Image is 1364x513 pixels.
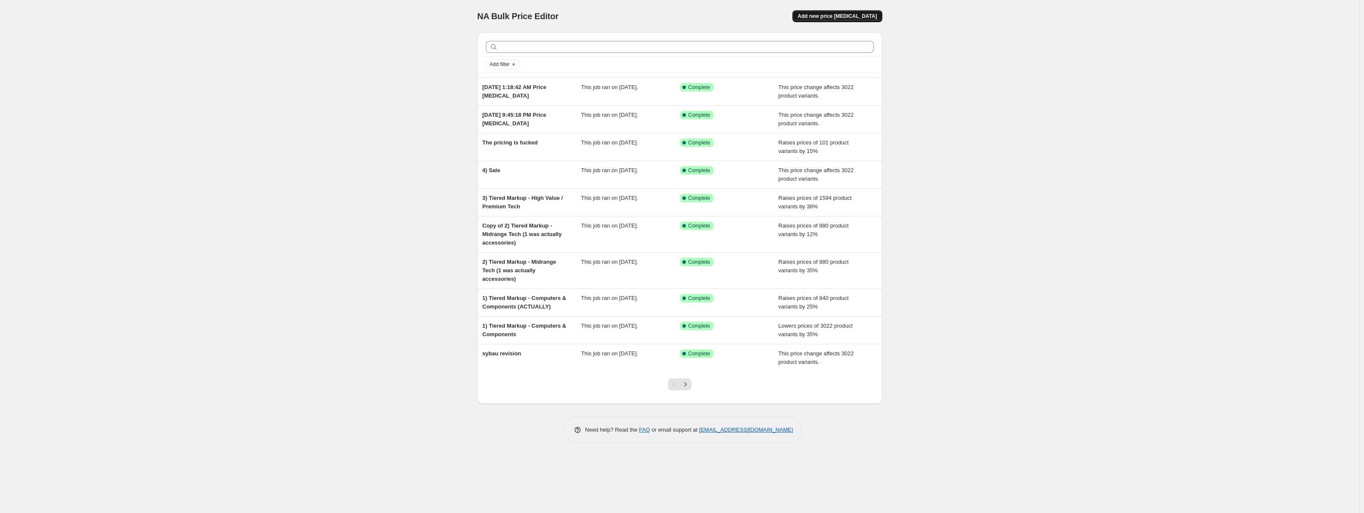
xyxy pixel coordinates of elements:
[792,10,882,22] button: Add new price [MEDICAL_DATA]
[699,427,793,433] a: [EMAIL_ADDRESS][DOMAIN_NAME]
[778,222,849,237] span: Raises prices of 880 product variants by 12%
[483,350,521,357] span: sybau revision
[668,378,691,390] nav: Pagination
[778,112,854,127] span: This price change affects 3022 product variants.
[778,295,849,310] span: Raises prices of 840 product variants by 25%
[483,295,566,310] span: 1) Tiered Markup - Computers & Components (ACTUALLY)
[688,222,710,229] span: Complete
[581,84,638,90] span: This job ran on [DATE].
[581,295,638,301] span: This job ran on [DATE].
[483,139,538,146] span: The pricing is fucked
[483,84,546,99] span: [DATE] 1:18:42 AM Price [MEDICAL_DATA]
[650,427,699,433] span: or email support at
[639,427,650,433] a: FAQ
[581,139,638,146] span: This job ran on [DATE].
[581,222,638,229] span: This job ran on [DATE].
[778,259,849,274] span: Raises prices of 880 product variants by 35%
[581,259,638,265] span: This job ran on [DATE].
[778,167,854,182] span: This price change affects 3022 product variants.
[688,112,710,118] span: Complete
[778,84,854,99] span: This price change affects 3022 product variants.
[688,259,710,265] span: Complete
[688,167,710,174] span: Complete
[483,259,556,282] span: 2) Tiered Markup - Midrange Tech (1 was actually accessories)
[490,61,510,68] span: Add filter
[581,323,638,329] span: This job ran on [DATE].
[778,350,854,365] span: This price change affects 3022 product variants.
[581,167,638,173] span: This job ran on [DATE].
[778,323,852,337] span: Lowers prices of 3022 product variants by 35%
[688,323,710,329] span: Complete
[679,378,691,390] button: Next
[581,112,638,118] span: This job ran on [DATE].
[486,59,520,69] button: Add filter
[483,195,563,210] span: 3) Tiered Markup - High Value / Premium Tech
[798,13,877,20] span: Add new price [MEDICAL_DATA]
[778,139,849,154] span: Raises prices of 101 product variants by 15%
[688,295,710,302] span: Complete
[585,427,639,433] span: Need help? Read the
[483,323,566,337] span: 1) Tiered Markup - Computers & Components
[688,139,710,146] span: Complete
[581,195,638,201] span: This job ran on [DATE].
[688,350,710,357] span: Complete
[688,195,710,202] span: Complete
[483,222,562,246] span: Copy of 2) Tiered Markup - Midrange Tech (1 was actually accessories)
[477,12,559,21] span: NA Bulk Price Editor
[581,350,638,357] span: This job ran on [DATE].
[483,167,500,173] span: 4) Sale
[778,195,852,210] span: Raises prices of 1594 product variants by 38%
[483,112,546,127] span: [DATE] 9:45:18 PM Price [MEDICAL_DATA]
[688,84,710,91] span: Complete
